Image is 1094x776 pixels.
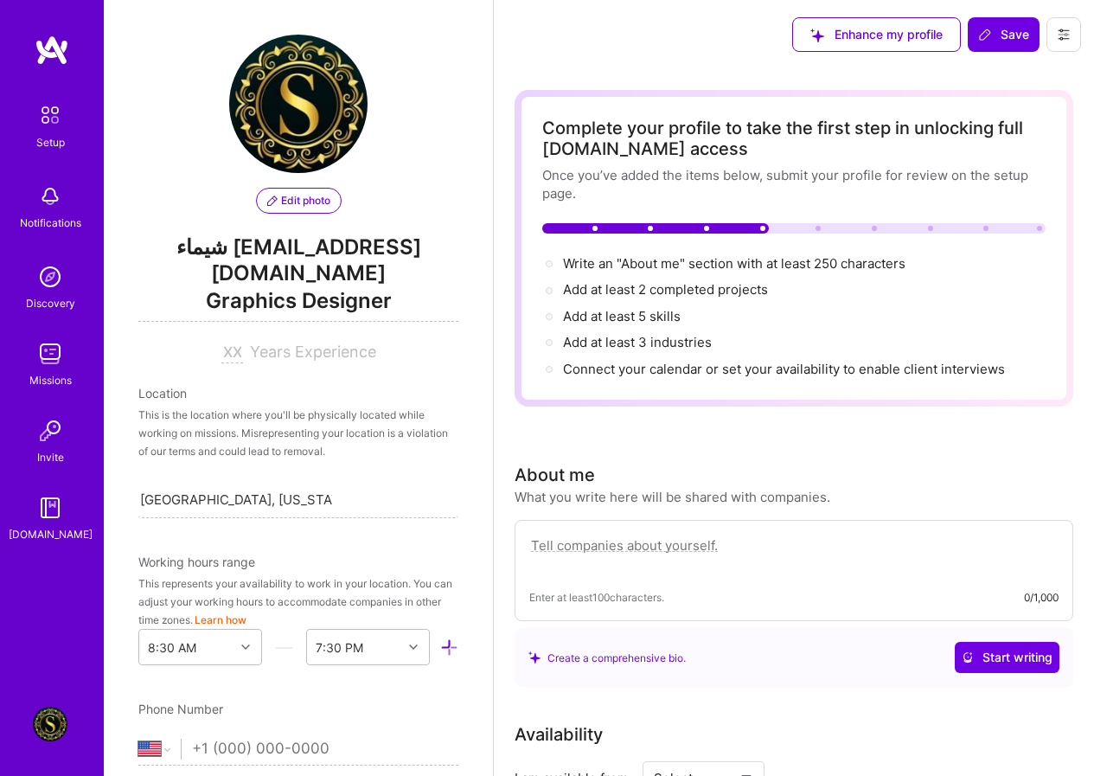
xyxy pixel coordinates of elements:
div: Missions [29,371,72,389]
i: icon Chevron [409,643,418,651]
img: logo [35,35,69,66]
img: Invite [33,414,67,448]
input: +1 (000) 000-0000 [192,724,458,774]
div: Invite [37,448,64,466]
div: Location [138,384,458,402]
span: Graphics Designer [138,286,458,322]
i: icon CrystalBallWhite [962,651,974,664]
img: discovery [33,260,67,294]
div: About me [515,462,595,488]
span: Add at least 5 skills [563,308,681,324]
div: This is the location where you'll be physically located while working on missions. Misrepresentin... [138,406,458,460]
i: icon PencilPurple [267,196,278,206]
div: This represents your availability to work in your location. You can adjust your working hours to ... [138,574,458,629]
img: teamwork [33,337,67,371]
div: 7:30 PM [316,638,363,657]
span: Years Experience [250,343,376,361]
span: Connect your calendar or set your availability to enable client interviews [563,361,1005,377]
button: Learn how [195,611,246,629]
i: icon SuggestedTeams [528,651,541,664]
span: Start writing [962,649,1052,666]
i: icon Chevron [241,643,250,651]
div: Complete your profile to take the first step in unlocking full [DOMAIN_NAME] access [542,118,1046,159]
div: Once you’ve added the items below, submit your profile for review on the setup page. [542,166,1046,202]
div: Notifications [20,214,81,232]
div: 0/1,000 [1024,588,1059,606]
span: Enter at least 100 characters. [529,588,664,606]
div: Create a comprehensive bio. [528,649,686,667]
span: Working hours range [138,555,255,569]
img: guide book [33,491,67,525]
div: Setup [36,133,65,151]
span: شيماء [EMAIL_ADDRESS][DOMAIN_NAME] [138,234,458,286]
img: User Avatar [33,707,67,741]
div: Availability [515,721,603,747]
span: Edit photo [267,193,330,208]
img: bell [33,179,67,214]
div: [DOMAIN_NAME] [9,525,93,543]
div: What you write here will be shared with companies. [515,488,830,506]
span: Save [978,26,1029,43]
div: 8:30 AM [148,638,196,657]
img: setup [32,97,68,133]
button: Start writing [955,642,1059,673]
img: User Avatar [229,35,368,173]
button: Edit photo [256,188,342,214]
div: Discovery [26,294,75,312]
input: XX [221,343,243,363]
i: icon HorizontalInLineDivider [275,638,293,657]
span: Write an "About me" section with at least 250 characters [563,255,909,272]
button: Save [968,17,1040,52]
span: Add at least 3 industries [563,334,712,350]
span: Phone Number [138,702,223,716]
a: User Avatar [29,707,72,741]
span: Add at least 2 completed projects [563,281,768,298]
